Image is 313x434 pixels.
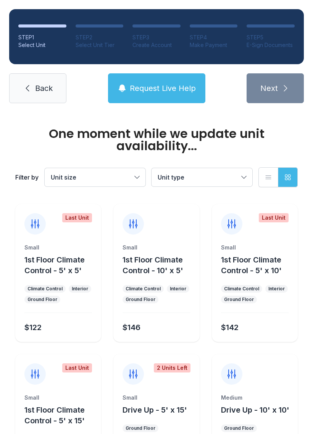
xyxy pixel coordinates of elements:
div: Last Unit [62,363,92,372]
span: 1st Floor Climate Control - 5' x 15' [24,405,85,425]
button: Unit size [45,168,145,186]
div: Interior [72,286,88,292]
span: 1st Floor Climate Control - 10' x 5' [123,255,183,275]
span: Drive Up - 10' x 10' [221,405,289,415]
div: STEP 5 [247,34,295,41]
div: STEP 4 [190,34,238,41]
div: Climate Control [224,286,259,292]
div: Create Account [132,41,181,49]
div: STEP 1 [18,34,66,41]
div: Climate Control [27,286,63,292]
button: Drive Up - 10' x 10' [221,405,289,415]
div: STEP 3 [132,34,181,41]
div: Filter by [15,173,39,182]
span: Unit type [158,173,184,181]
div: Medium [221,394,289,402]
div: Make Payment [190,41,238,49]
div: $142 [221,322,239,333]
button: 1st Floor Climate Control - 5' x 5' [24,254,98,276]
div: Small [123,244,190,251]
span: Drive Up - 5' x 15' [123,405,187,415]
div: Interior [268,286,285,292]
span: Next [260,83,278,94]
div: E-Sign Documents [247,41,295,49]
div: Last Unit [62,213,92,222]
div: Small [123,394,190,402]
button: Unit type [152,168,252,186]
button: 1st Floor Climate Control - 5' x 15' [24,405,98,426]
span: Back [35,83,53,94]
div: Ground Floor [224,425,254,431]
div: $146 [123,322,140,333]
div: Last Unit [259,213,289,222]
button: Drive Up - 5' x 15' [123,405,187,415]
div: Select Unit [18,41,66,49]
button: 1st Floor Climate Control - 10' x 5' [123,254,196,276]
span: 1st Floor Climate Control - 5' x 5' [24,255,85,275]
span: 1st Floor Climate Control - 5' x 10' [221,255,282,275]
div: One moment while we update unit availability... [15,128,298,152]
div: Ground Floor [126,425,155,431]
div: Small [221,244,289,251]
div: Ground Floor [126,296,155,303]
div: STEP 2 [76,34,124,41]
div: $122 [24,322,42,333]
div: Select Unit Tier [76,41,124,49]
div: Small [24,394,92,402]
div: Ground Floor [224,296,254,303]
span: Request Live Help [130,83,196,94]
span: Unit size [51,173,76,181]
div: Small [24,244,92,251]
button: 1st Floor Climate Control - 5' x 10' [221,254,295,276]
div: Interior [170,286,186,292]
div: 2 Units Left [154,363,190,372]
div: Ground Floor [27,296,57,303]
div: Climate Control [126,286,161,292]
